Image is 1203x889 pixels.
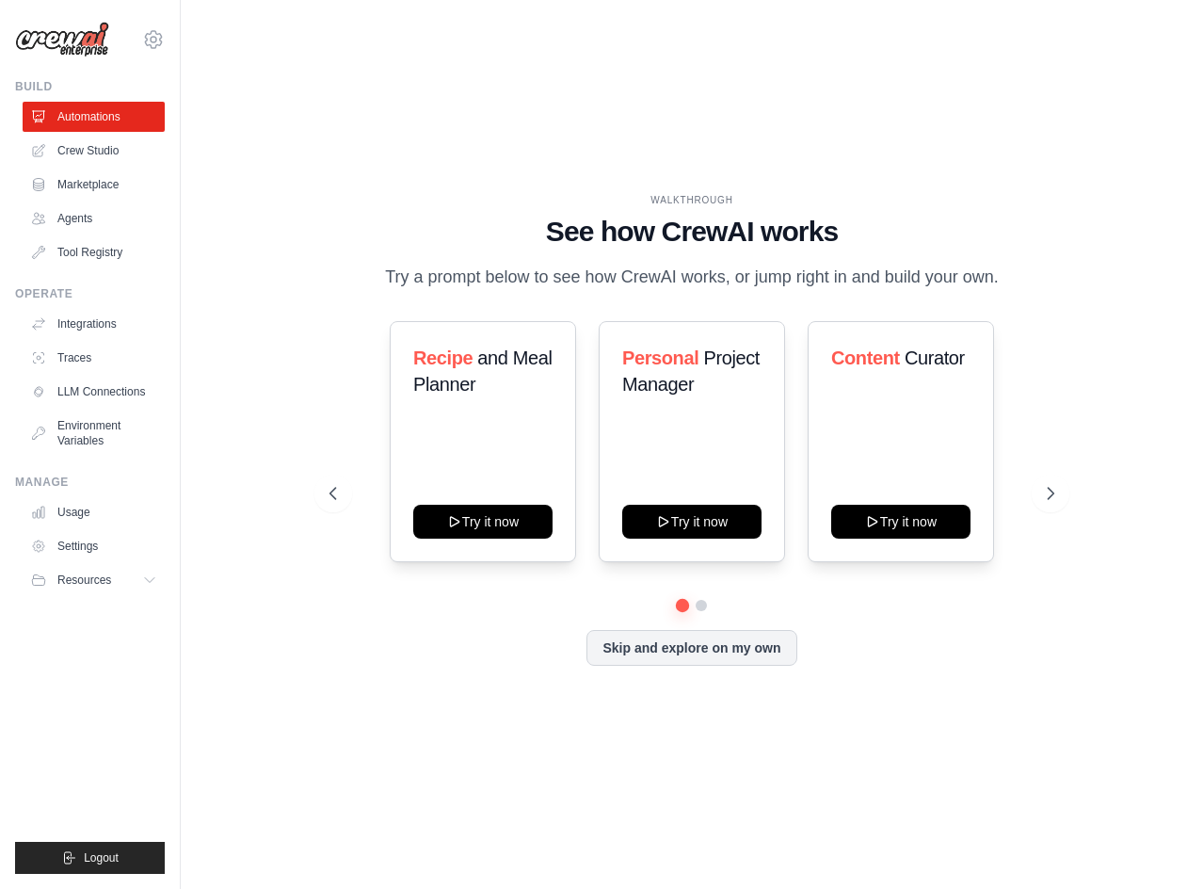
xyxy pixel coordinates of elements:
iframe: Chat Widget [1109,799,1203,889]
button: Logout [15,842,165,874]
span: Resources [57,573,111,588]
p: Try a prompt below to see how CrewAI works, or jump right in and build your own. [376,264,1008,291]
a: Environment Variables [23,411,165,456]
a: Crew Studio [23,136,165,166]
div: Operate [15,286,165,301]
a: Automations [23,102,165,132]
span: Content [831,348,900,368]
div: WALKTHROUGH [329,193,1054,207]
a: Usage [23,497,165,527]
a: Traces [23,343,165,373]
button: Try it now [622,505,762,539]
a: Tool Registry [23,237,165,267]
button: Skip and explore on my own [586,630,796,666]
span: and Meal Planner [413,348,552,395]
button: Try it now [413,505,553,539]
img: Logo [15,22,109,57]
span: Personal [622,348,698,368]
span: Curator [905,348,965,368]
a: Settings [23,531,165,561]
span: Recipe [413,348,473,368]
h1: See how CrewAI works [329,215,1054,249]
a: Marketplace [23,170,165,200]
span: Project Manager [622,348,760,395]
button: Try it now [831,505,970,539]
div: Manage [15,475,165,490]
a: Integrations [23,309,165,339]
button: Resources [23,565,165,595]
span: Logout [84,850,119,865]
a: Agents [23,203,165,234]
a: LLM Connections [23,377,165,407]
div: Build [15,79,165,94]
